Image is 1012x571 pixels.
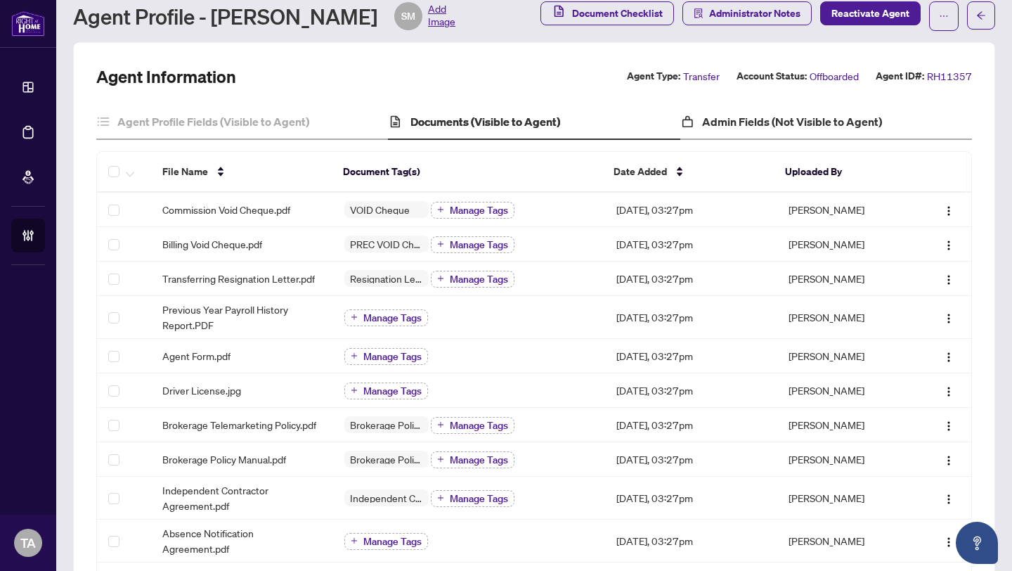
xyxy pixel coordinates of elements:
span: Reactivate Agent [831,2,909,25]
span: Independent Contractor Agreement [344,493,429,503]
img: Logo [943,274,954,285]
span: Agent Form.pdf [162,348,231,364]
span: Manage Tags [363,386,422,396]
button: Logo [938,345,960,367]
span: ellipsis [939,11,949,21]
span: plus [437,275,444,282]
label: Account Status: [737,68,807,84]
td: [PERSON_NAME] [777,262,914,296]
span: Previous Year Payroll History Report.PDF [162,302,321,333]
img: Logo [943,313,954,324]
img: Logo [943,494,954,505]
button: Manage Tags [431,417,514,434]
button: Document Checklist [540,1,674,25]
span: Manage Tags [450,421,508,430]
span: Manage Tags [450,205,508,215]
div: Agent Profile - [PERSON_NAME] [73,2,455,30]
span: Manage Tags [363,313,422,323]
span: SM [401,8,415,24]
span: Manage Tags [450,240,508,250]
span: plus [437,456,444,463]
th: Document Tag(s) [332,152,602,193]
span: Brokerage Policy Manual.pdf [162,451,286,467]
span: plus [351,314,358,321]
span: Brokerage Policy Manual [344,454,429,464]
h4: Agent Profile Fields (Visible to Agent) [117,113,309,130]
span: Manage Tags [450,455,508,465]
button: Logo [938,379,960,402]
span: plus [437,421,444,428]
button: Manage Tags [431,202,514,219]
span: plus [437,206,444,213]
button: Administrator Notes [682,1,812,25]
button: Logo [938,413,960,436]
span: Administrator Notes [709,2,800,25]
td: [DATE], 03:27pm [605,193,777,227]
td: [DATE], 03:27pm [605,339,777,373]
span: plus [351,387,358,394]
td: [PERSON_NAME] [777,339,914,373]
button: Logo [938,233,960,255]
td: [DATE], 03:27pm [605,373,777,408]
span: TA [20,533,36,553]
span: PREC VOID Cheque [344,239,429,249]
span: plus [437,240,444,248]
td: [DATE], 03:27pm [605,477,777,520]
button: Manage Tags [344,383,428,399]
button: Open asap [956,522,998,564]
button: Logo [938,448,960,470]
span: plus [437,494,444,501]
button: Manage Tags [344,309,428,326]
button: Manage Tags [344,348,428,365]
td: [PERSON_NAME] [777,442,914,477]
td: [PERSON_NAME] [777,520,914,563]
img: Logo [943,240,954,251]
button: Manage Tags [344,533,428,550]
button: Manage Tags [431,236,514,253]
span: Billing Void Cheque.pdf [162,236,262,252]
span: Offboarded [810,68,859,84]
span: Driver License.jpg [162,383,241,398]
td: [PERSON_NAME] [777,373,914,408]
button: Logo [938,267,960,290]
button: Logo [938,530,960,552]
label: Agent ID#: [876,68,924,84]
span: arrow-left [976,11,986,20]
td: [PERSON_NAME] [777,408,914,442]
img: Logo [943,421,954,432]
img: Logo [943,352,954,363]
span: Transfer [683,68,720,84]
span: Manage Tags [363,537,422,546]
button: Manage Tags [431,271,514,288]
button: Logo [938,198,960,221]
td: [DATE], 03:27pm [605,442,777,477]
span: Add Image [428,2,455,30]
td: [PERSON_NAME] [777,477,914,520]
td: [PERSON_NAME] [777,193,914,227]
img: Logo [943,205,954,217]
button: Reactivate Agent [820,1,921,25]
td: [DATE], 03:27pm [605,227,777,262]
span: Commission Void Cheque.pdf [162,202,290,217]
td: [DATE], 03:27pm [605,408,777,442]
img: Logo [943,386,954,397]
span: plus [351,352,358,359]
span: VOID Cheque [344,205,415,214]
span: File Name [162,164,208,179]
td: [DATE], 03:27pm [605,262,777,296]
button: Manage Tags [431,451,514,468]
span: Transferring Resignation Letter.pdf [162,271,315,286]
td: [PERSON_NAME] [777,227,914,262]
span: Date Added [614,164,667,179]
button: Logo [938,306,960,328]
span: Brokerage Telemarketing Policy.pdf [162,417,316,432]
label: Agent Type: [627,68,680,84]
span: Brokerage Policy Manual [344,420,429,430]
h4: Documents (Visible to Agent) [410,113,560,130]
td: [PERSON_NAME] [777,296,914,339]
th: Date Added [602,152,774,193]
span: Manage Tags [450,494,508,503]
span: Manage Tags [363,352,422,361]
img: Logo [943,455,954,466]
td: [DATE], 03:27pm [605,296,777,339]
